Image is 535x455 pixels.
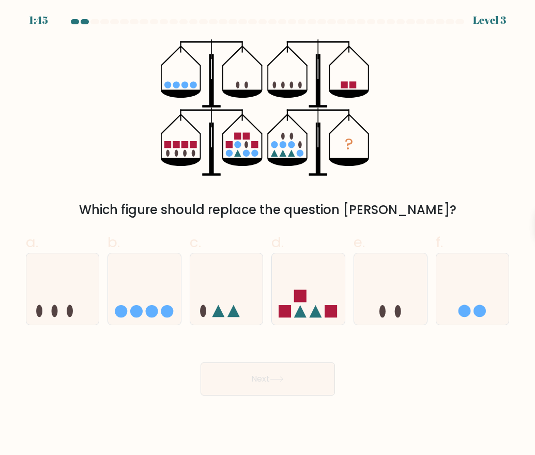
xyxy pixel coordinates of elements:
[26,232,38,252] span: a.
[108,232,120,252] span: b.
[354,232,365,252] span: e.
[436,232,443,252] span: f.
[190,232,201,252] span: c.
[271,232,284,252] span: d.
[201,362,335,396] button: Next
[345,133,353,155] tspan: ?
[473,12,506,28] div: Level 3
[32,201,503,219] div: Which figure should replace the question [PERSON_NAME]?
[29,12,48,28] div: 1:45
